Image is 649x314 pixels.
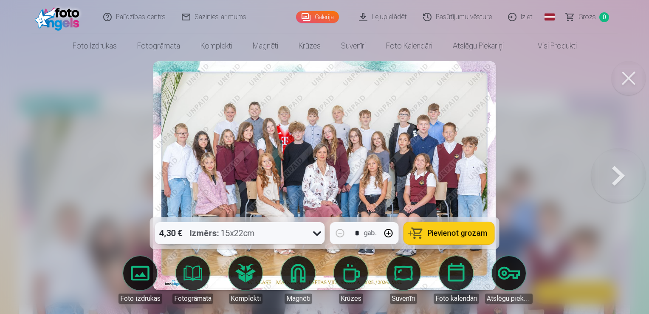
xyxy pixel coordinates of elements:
a: Visi produkti [514,34,587,58]
div: Foto kalendāri [434,294,479,304]
a: Komplekti [222,256,269,304]
a: Foto kalendāri [376,34,443,58]
div: 15x22cm [190,222,255,244]
a: Fotogrāmata [127,34,190,58]
a: Komplekti [190,34,243,58]
div: Foto izdrukas [119,294,162,304]
a: Krūzes [327,256,375,304]
div: Komplekti [229,294,262,304]
a: Foto izdrukas [62,34,127,58]
a: Foto kalendāri [432,256,480,304]
a: Fotogrāmata [169,256,217,304]
div: Atslēgu piekariņi [485,294,533,304]
div: Suvenīri [390,294,417,304]
a: Magnēti [274,256,322,304]
div: Krūzes [339,294,363,304]
a: Suvenīri [380,256,427,304]
a: Galerija [296,11,339,23]
div: Fotogrāmata [172,294,213,304]
a: Atslēgu piekariņi [443,34,514,58]
a: Krūzes [288,34,331,58]
strong: Izmērs : [190,227,219,239]
span: 0 [599,12,609,22]
div: Magnēti [285,294,312,304]
a: Atslēgu piekariņi [485,256,533,304]
div: 4,30 € [155,222,186,244]
img: /fa1 [35,3,84,31]
a: Suvenīri [331,34,376,58]
div: gab. [364,228,377,238]
span: Grozs [578,12,596,22]
span: Pievienot grozam [428,229,488,237]
a: Magnēti [243,34,288,58]
button: Pievienot grozam [404,222,494,244]
a: Foto izdrukas [116,256,164,304]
